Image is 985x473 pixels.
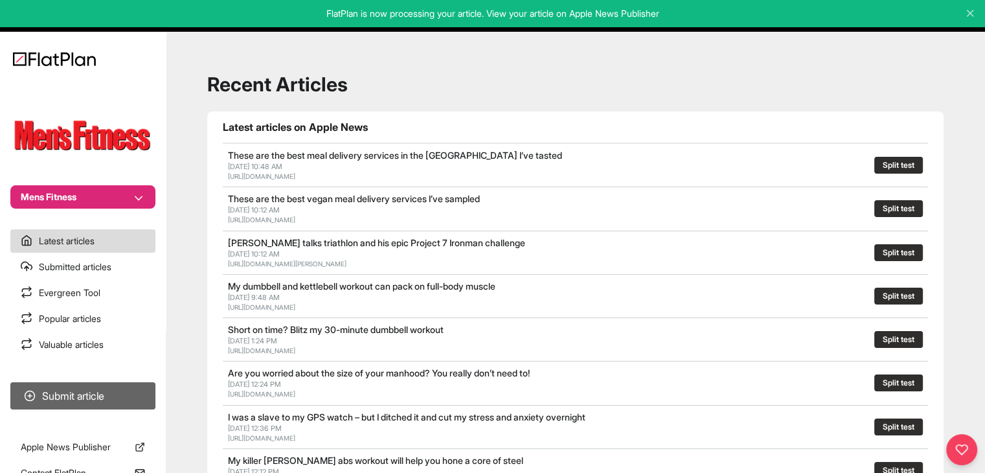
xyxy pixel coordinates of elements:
[228,324,444,335] a: Short on time? Blitz my 30-minute dumbbell workout
[874,331,923,348] button: Split test
[228,424,282,433] span: [DATE] 12:36 PM
[228,390,295,398] a: [URL][DOMAIN_NAME]
[228,336,277,345] span: [DATE] 1:24 PM
[228,411,585,422] a: I was a slave to my GPS watch – but I ditched it and cut my stress and anxiety overnight
[10,333,155,356] a: Valuable articles
[874,419,923,435] button: Split test
[9,7,976,20] p: FlatPlan is now processing your article. View your article on Apple News Publisher
[10,114,155,159] img: Publication Logo
[10,281,155,305] a: Evergreen Tool
[207,73,944,96] h1: Recent Articles
[874,288,923,305] button: Split test
[223,119,928,135] h1: Latest articles on Apple News
[228,455,523,466] a: My killer [PERSON_NAME] abs workout will help you hone a core of steel
[228,347,295,354] a: [URL][DOMAIN_NAME]
[228,162,282,171] span: [DATE] 10:48 AM
[228,237,525,248] a: [PERSON_NAME] talks triathlon and his epic Project 7 Ironman challenge
[228,249,280,259] span: [DATE] 10:12 AM
[10,229,155,253] a: Latest articles
[874,157,923,174] button: Split test
[228,193,480,204] a: These are the best vegan meal delivery services I’ve sampled
[228,216,295,224] a: [URL][DOMAIN_NAME]
[228,281,495,292] a: My dumbbell and kettlebell workout can pack on full-body muscle
[228,367,530,378] a: Are you worried about the size of your manhood? You really don’t need to!
[228,205,280,214] span: [DATE] 10:12 AM
[228,303,295,311] a: [URL][DOMAIN_NAME]
[13,52,96,66] img: Logo
[874,375,923,391] button: Split test
[10,307,155,330] a: Popular articles
[874,200,923,217] button: Split test
[228,293,280,302] span: [DATE] 9:48 AM
[228,434,295,442] a: [URL][DOMAIN_NAME]
[228,172,295,180] a: [URL][DOMAIN_NAME]
[10,185,155,209] button: Mens Fitness
[10,382,155,410] button: Submit article
[228,150,562,161] a: These are the best meal delivery services in the [GEOGRAPHIC_DATA] I’ve tasted
[228,260,346,268] a: [URL][DOMAIN_NAME][PERSON_NAME]
[10,435,155,459] a: Apple News Publisher
[10,255,155,279] a: Submitted articles
[874,244,923,261] button: Split test
[228,380,281,389] span: [DATE] 12:24 PM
